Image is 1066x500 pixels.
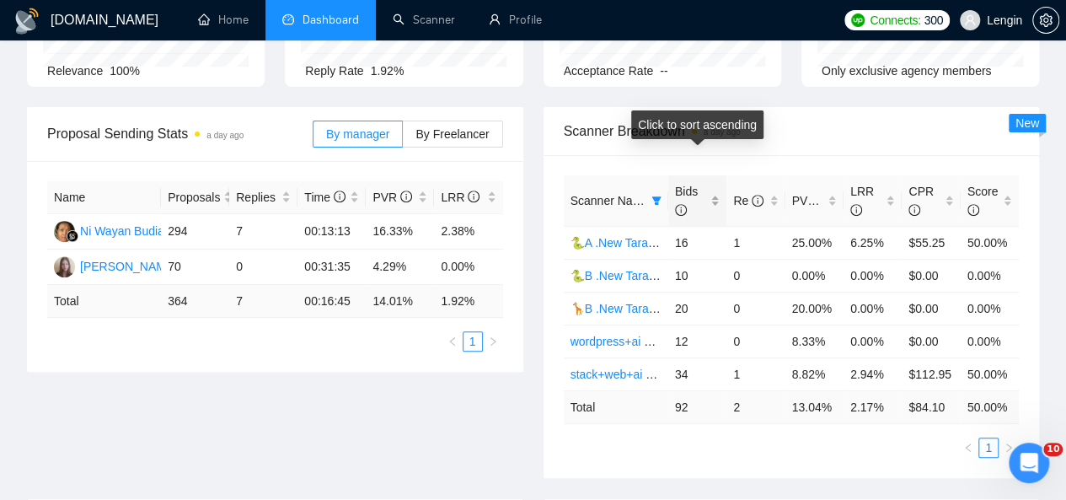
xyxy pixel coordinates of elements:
span: Replies [236,188,278,207]
td: $112.95 [902,358,960,390]
span: info-circle [908,204,920,216]
td: 14.01 % [366,285,434,318]
td: 0.00% [961,259,1019,292]
button: setting [1032,7,1059,34]
li: Previous Page [958,438,978,458]
button: left [958,438,978,458]
span: info-circle [468,191,479,202]
td: 0 [229,250,297,285]
div: Click to sort ascending [631,110,763,139]
td: 50.00% [961,358,1019,390]
span: info-circle [850,204,862,216]
a: searchScanner [393,13,455,27]
td: Total [564,390,668,423]
span: setting [1033,13,1058,27]
td: 0.00% [961,292,1019,325]
span: Proposal Sending Stats [47,123,313,144]
a: 🦒B .New Taras - ReactJS/NextJS rel exp 23/04 [570,302,822,315]
td: 6.25% [844,226,902,259]
span: info-circle [967,204,979,216]
span: Proposals [168,188,220,207]
td: 0 [726,292,785,325]
td: 7 [229,285,297,318]
a: setting [1032,13,1059,27]
span: PVR [372,191,412,204]
span: Scanner Breakdown [564,121,1020,142]
span: filter [651,196,662,206]
th: Proposals [161,181,229,214]
span: left [963,443,973,453]
td: 8.33% [785,325,844,358]
span: info-circle [752,195,763,207]
td: 1.92 % [434,285,502,318]
td: 16 [668,226,726,259]
td: 4.29% [366,250,434,285]
span: Scanner Name [570,194,649,207]
th: Name [47,181,161,214]
span: Only exclusive agency members [822,64,992,78]
span: CPR [908,185,934,217]
td: 12 [668,325,726,358]
span: info-circle [819,195,831,207]
td: 2.38% [434,214,502,250]
li: 1 [978,438,999,458]
img: gigradar-bm.png [67,230,78,242]
td: 1 [726,226,785,259]
span: left [447,336,458,347]
td: $55.25 [902,226,960,259]
td: 50.00% [961,226,1019,259]
span: filter [648,188,665,213]
span: Dashboard [303,13,359,27]
td: 2.17 % [844,390,902,423]
span: Relevance [47,64,103,78]
span: info-circle [400,191,412,202]
td: 25.00% [785,226,844,259]
a: stack+web+ai 23/04 [570,368,676,381]
time: a day ago [206,131,244,140]
span: 100% [110,64,140,78]
td: 70 [161,250,229,285]
button: right [483,331,503,352]
td: 00:31:35 [297,250,366,285]
td: $ 84.10 [902,390,960,423]
span: By Freelancer [415,127,489,141]
td: $0.00 [902,259,960,292]
li: Next Page [483,331,503,352]
td: 00:13:13 [297,214,366,250]
div: Ni Wayan Budiarti [80,222,174,240]
span: right [1004,443,1014,453]
li: Next Page [999,438,1019,458]
span: user [964,14,976,26]
span: Acceptance Rate [564,64,654,78]
span: info-circle [334,191,346,202]
span: -- [660,64,667,78]
span: LRR [441,191,479,204]
img: logo [13,8,40,35]
span: Time [304,191,345,204]
td: 1 [726,358,785,390]
li: Previous Page [442,331,463,352]
td: 0.00% [434,250,502,285]
a: NWNi Wayan Budiarti [54,223,174,237]
span: Score [967,185,999,217]
a: wordpress+ai 23/04 [570,335,674,348]
span: info-circle [675,204,687,216]
img: NW [54,221,75,242]
td: 364 [161,285,229,318]
td: 0.00% [844,325,902,358]
td: 10 [668,259,726,292]
td: 294 [161,214,229,250]
button: left [442,331,463,352]
span: 300 [924,11,942,30]
td: 13.04 % [785,390,844,423]
span: 10 [1043,443,1063,456]
span: Reply Rate [305,64,363,78]
div: [PERSON_NAME] [80,257,177,276]
span: LRR [850,185,874,217]
th: Replies [229,181,297,214]
td: $0.00 [902,292,960,325]
td: 0.00% [785,259,844,292]
td: Total [47,285,161,318]
span: 1.92% [371,64,404,78]
span: New [1015,116,1039,130]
